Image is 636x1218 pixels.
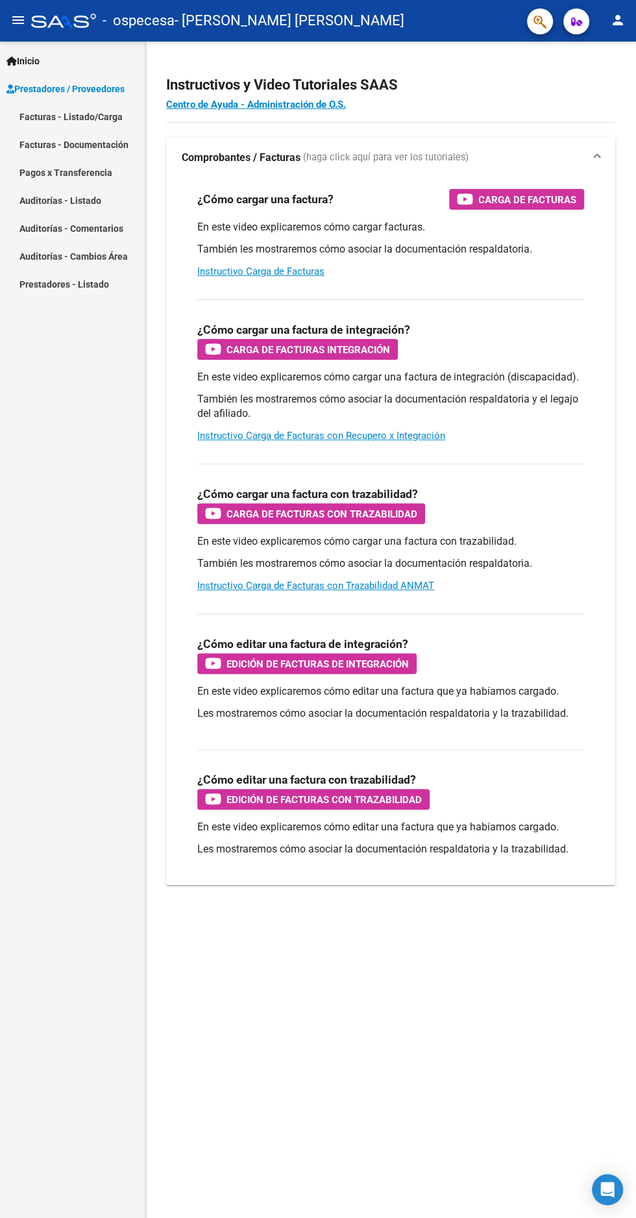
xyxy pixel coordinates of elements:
[10,12,26,28] mat-icon: menu
[226,791,422,808] span: Edición de Facturas con Trazabilidad
[197,266,324,277] a: Instructivo Carga de Facturas
[197,580,434,591] a: Instructivo Carga de Facturas con Trazabilidad ANMAT
[226,656,409,672] span: Edición de Facturas de integración
[166,99,346,110] a: Centro de Ayuda - Administración de O.S.
[226,506,417,522] span: Carga de Facturas con Trazabilidad
[197,771,416,789] h3: ¿Cómo editar una factura con trazabilidad?
[197,370,584,384] p: En este video explicaremos cómo cargar una factura de integración (discapacidad).
[175,6,404,35] span: - [PERSON_NAME] [PERSON_NAME]
[197,190,334,208] h3: ¿Cómo cargar una factura?
[197,392,584,421] p: También les mostraremos cómo asociar la documentación respaldatoria y el legajo del afiliado.
[197,556,584,571] p: También les mostraremos cómo asociar la documentación respaldatoria.
[197,220,584,234] p: En este video explicaremos cómo cargar facturas.
[197,503,425,524] button: Carga de Facturas con Trazabilidad
[610,12,626,28] mat-icon: person
[197,653,417,674] button: Edición de Facturas de integración
[197,430,445,441] a: Instructivo Carga de Facturas con Recupero x Integración
[6,54,40,68] span: Inicio
[197,684,584,699] p: En este video explicaremos cómo editar una factura que ya habíamos cargado.
[303,151,469,165] span: (haga click aquí para ver los tutoriales)
[197,635,408,653] h3: ¿Cómo editar una factura de integración?
[197,820,584,834] p: En este video explicaremos cómo editar una factura que ya habíamos cargado.
[197,242,584,256] p: También les mostraremos cómo asociar la documentación respaldatoria.
[166,179,615,885] div: Comprobantes / Facturas (haga click aquí para ver los tutoriales)
[197,339,398,360] button: Carga de Facturas Integración
[6,82,125,96] span: Prestadores / Proveedores
[478,192,576,208] span: Carga de Facturas
[103,6,175,35] span: - ospecesa
[197,485,418,503] h3: ¿Cómo cargar una factura con trazabilidad?
[166,73,615,97] h2: Instructivos y Video Tutoriales SAAS
[197,789,430,810] button: Edición de Facturas con Trazabilidad
[197,842,584,856] p: Les mostraremos cómo asociar la documentación respaldatoria y la trazabilidad.
[166,137,615,179] mat-expansion-panel-header: Comprobantes / Facturas (haga click aquí para ver los tutoriales)
[226,342,390,358] span: Carga de Facturas Integración
[592,1174,623,1205] div: Open Intercom Messenger
[182,151,300,165] strong: Comprobantes / Facturas
[449,189,584,210] button: Carga de Facturas
[197,321,410,339] h3: ¿Cómo cargar una factura de integración?
[197,706,584,721] p: Les mostraremos cómo asociar la documentación respaldatoria y la trazabilidad.
[197,534,584,549] p: En este video explicaremos cómo cargar una factura con trazabilidad.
